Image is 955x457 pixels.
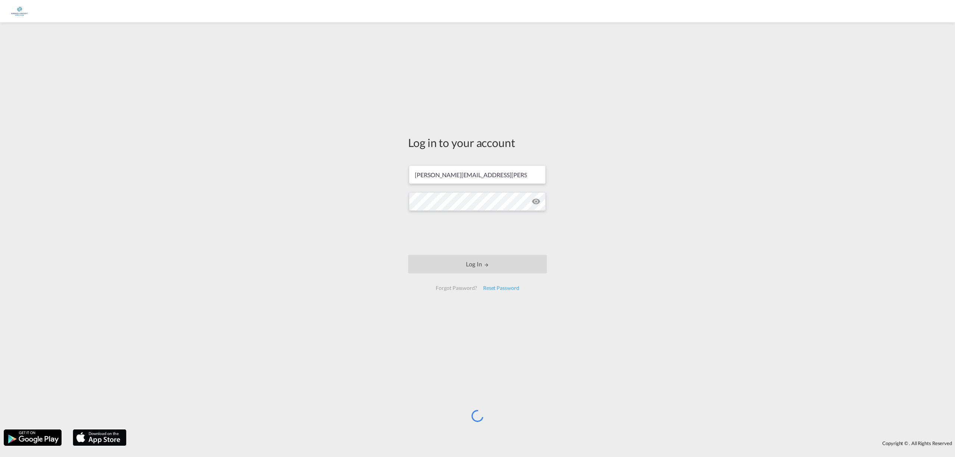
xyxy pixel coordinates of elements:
[11,3,28,20] img: e1326340b7c511ef854e8d6a806141ad.jpg
[433,281,480,295] div: Forgot Password?
[130,437,955,450] div: Copyright © . All Rights Reserved
[421,218,534,247] iframe: reCAPTCHA
[409,165,546,184] input: Enter email/phone number
[408,135,547,150] div: Log in to your account
[408,255,547,273] button: LOGIN
[480,281,522,295] div: Reset Password
[72,429,127,447] img: apple.png
[3,429,62,447] img: google.png
[532,197,541,206] md-icon: icon-eye-off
